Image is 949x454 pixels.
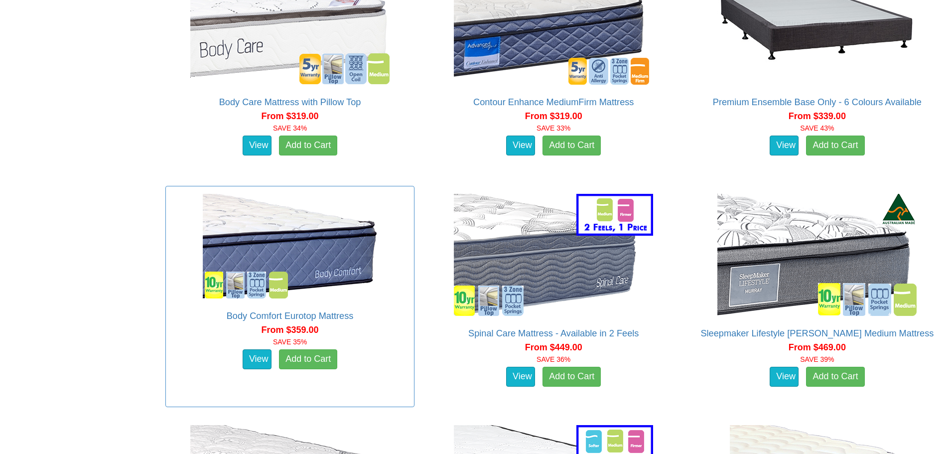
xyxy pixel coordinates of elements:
[262,111,319,121] span: From $319.00
[789,111,846,121] span: From $339.00
[770,367,799,387] a: View
[279,349,337,369] a: Add to Cart
[700,328,934,338] a: Sleepmaker Lifestyle [PERSON_NAME] Medium Mattress
[273,124,307,132] font: SAVE 34%
[468,328,639,338] a: Spinal Care Mattress - Available in 2 Feels
[279,136,337,155] a: Add to Cart
[806,136,864,155] a: Add to Cart
[473,97,634,107] a: Contour Enhance MediumFirm Mattress
[537,355,570,363] font: SAVE 36%
[506,367,535,387] a: View
[713,97,922,107] a: Premium Ensemble Base Only - 6 Colours Available
[525,111,582,121] span: From $319.00
[525,342,582,352] span: From $449.00
[542,367,601,387] a: Add to Cart
[542,136,601,155] a: Add to Cart
[219,97,361,107] a: Body Care Mattress with Pillow Top
[200,191,380,301] img: Body Comfort Eurotop Mattress
[243,136,271,155] a: View
[770,136,799,155] a: View
[451,191,656,318] img: Spinal Care Mattress - Available in 2 Feels
[243,349,271,369] a: View
[800,355,834,363] font: SAVE 39%
[789,342,846,352] span: From $469.00
[715,191,919,318] img: Sleepmaker Lifestyle Murray Medium Mattress
[800,124,834,132] font: SAVE 43%
[537,124,570,132] font: SAVE 33%
[506,136,535,155] a: View
[262,325,319,335] span: From $359.00
[806,367,864,387] a: Add to Cart
[227,311,354,321] a: Body Comfort Eurotop Mattress
[273,338,307,346] font: SAVE 35%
